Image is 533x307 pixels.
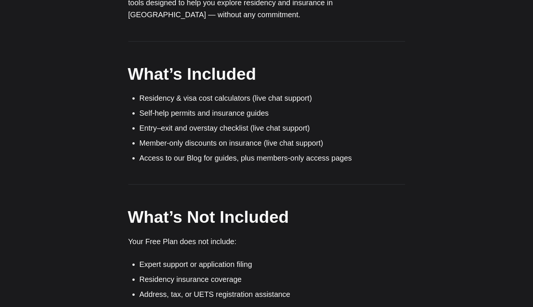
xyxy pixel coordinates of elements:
[140,122,405,134] li: Entry–exit and overstay checklist (live chat support)
[128,205,405,229] h2: What’s Not Included
[140,259,405,270] li: Expert support or application filing
[140,107,405,119] li: Self-help permits and insurance guides
[140,92,405,104] li: Residency & visa cost calculators (live chat support)
[128,235,405,247] p: Your Free Plan does not include:
[140,152,405,164] li: Access to our Blog for guides, plus members-only access pages
[140,274,405,285] li: Residency insurance coverage
[140,137,405,149] li: Member-only discounts on insurance (live chat support)
[140,289,405,300] li: Address, tax, or UETS registration assistance
[128,62,405,86] h2: What’s Included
